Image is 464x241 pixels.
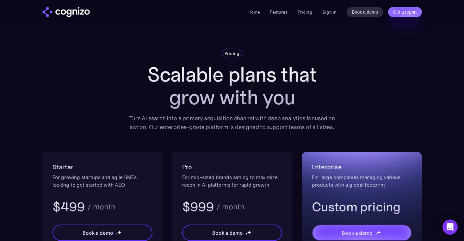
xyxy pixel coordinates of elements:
h3: $499 [53,199,85,215]
a: home [42,7,90,17]
a: Sign in [322,8,337,16]
div: Open Intercom Messenger [442,219,458,235]
img: star [375,231,376,232]
div: Book a demo [83,229,113,237]
div: Book a demo [212,229,243,237]
h2: Enterprise [312,162,412,172]
h3: Custom pricing [312,199,412,215]
a: Get a report [388,7,422,17]
div: Pricing [225,50,240,57]
a: Features [270,9,288,15]
h2: Starter [53,162,152,172]
img: star [116,233,118,235]
img: star [247,230,251,234]
div: Turn AI search into a primary acquisition channel with deep analytics focused on action. Our ente... [125,114,340,132]
img: star [117,230,121,234]
h3: $999 [182,199,214,215]
div: For mid-sized brands aiming to maximize reach in AI platforms for rapid growth [182,173,282,188]
div: For growing startups and agile SMEs looking to get started with AEO [53,173,152,188]
a: Book a demostarstarstar [312,225,412,241]
a: Book a demo [347,7,383,17]
div: For large companies managing various products with a global footprint [312,173,412,188]
div: / month [87,203,115,211]
a: Book a demostarstarstar [182,225,282,241]
img: cognizo logo [42,7,90,17]
img: star [377,230,381,234]
a: Home [248,9,260,15]
img: star [375,233,377,235]
div: / month [216,203,244,211]
img: star [116,231,117,232]
img: star [245,231,246,232]
img: star [245,233,248,235]
h2: Pro [182,162,282,172]
a: Book a demostarstarstar [53,225,152,241]
a: Pricing [298,9,312,15]
div: Book a demo [342,229,372,237]
h1: Scalable plans that grow with you [125,63,340,109]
